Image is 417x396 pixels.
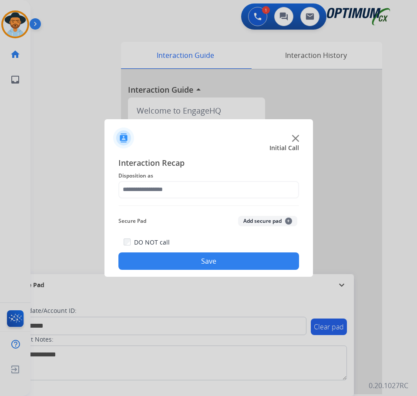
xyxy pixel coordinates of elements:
span: Interaction Recap [118,157,299,171]
span: Disposition as [118,171,299,181]
button: Save [118,252,299,270]
img: contact-recap-line.svg [118,205,299,206]
button: Add secure pad+ [238,216,297,226]
span: Secure Pad [118,216,146,226]
p: 0.20.1027RC [369,380,408,391]
span: Initial Call [269,144,299,152]
img: contactIcon [113,128,134,148]
span: + [285,218,292,225]
label: DO NOT call [134,238,170,247]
